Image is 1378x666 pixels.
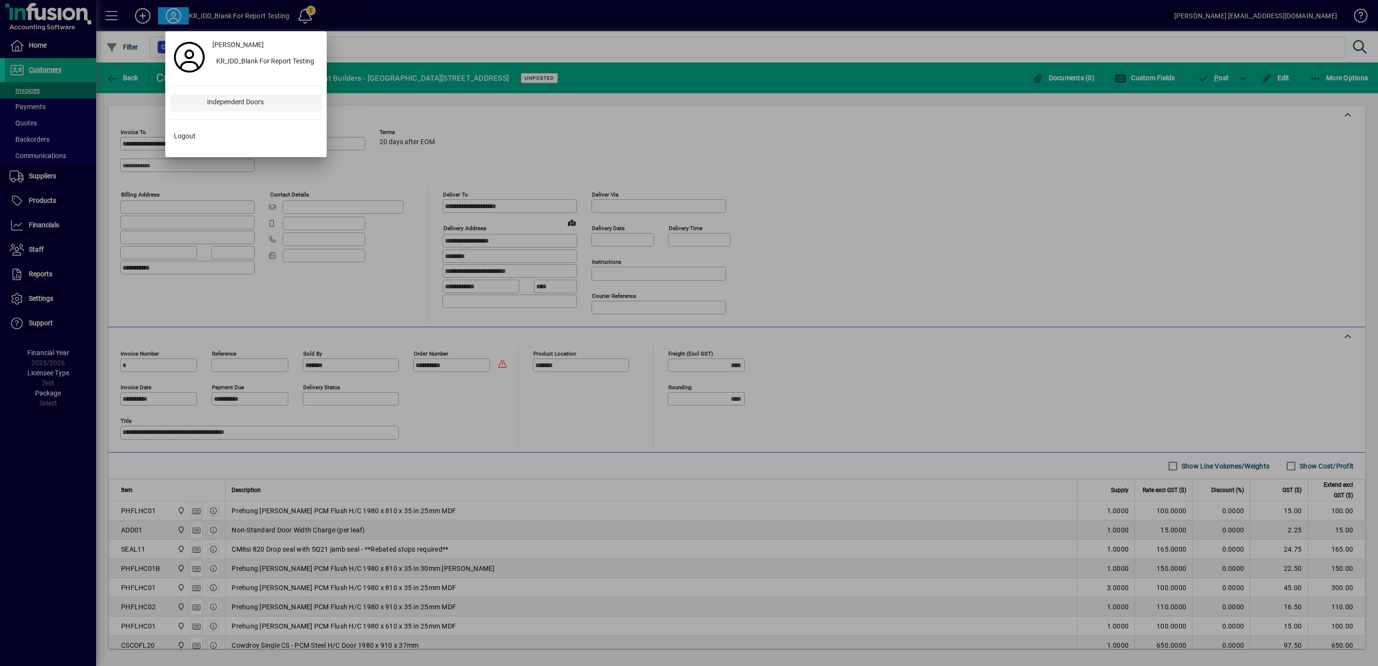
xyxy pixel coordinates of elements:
a: Profile [170,49,209,66]
span: [PERSON_NAME] [212,40,264,50]
a: [PERSON_NAME] [209,36,322,53]
button: KR_IDD_Blank For Report Testing [209,53,322,71]
div: Independent Doors [199,94,322,111]
button: Independent Doors [170,94,322,111]
span: Logout [174,131,196,141]
button: Logout [170,127,322,145]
